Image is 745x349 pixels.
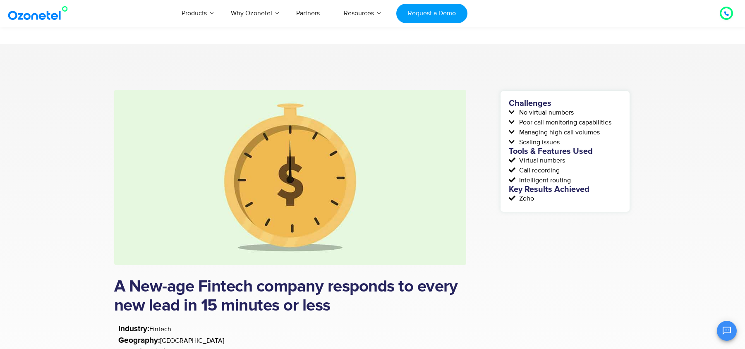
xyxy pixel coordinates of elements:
[517,108,574,117] span: No virtual numbers
[517,194,534,203] span: Zoho
[114,277,467,316] h1: A New-age Fintech company responds to every new lead in 15 minutes or less
[509,185,621,194] h5: Key Results Achieved
[118,337,160,344] strong: Geography:
[517,165,560,175] span: Call recording
[509,147,621,155] h5: Tools & Features Used
[517,175,571,185] span: Intelligent routing
[396,4,467,23] a: Request a Demo
[509,99,621,108] h5: Challenges
[517,155,565,165] span: Virtual numbers
[118,325,149,333] strong: Industry:
[717,321,737,341] button: Open chat
[517,127,600,137] span: Managing high call volumes
[517,117,611,127] span: Poor call monitoring capabilities
[517,137,560,147] span: Scaling issues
